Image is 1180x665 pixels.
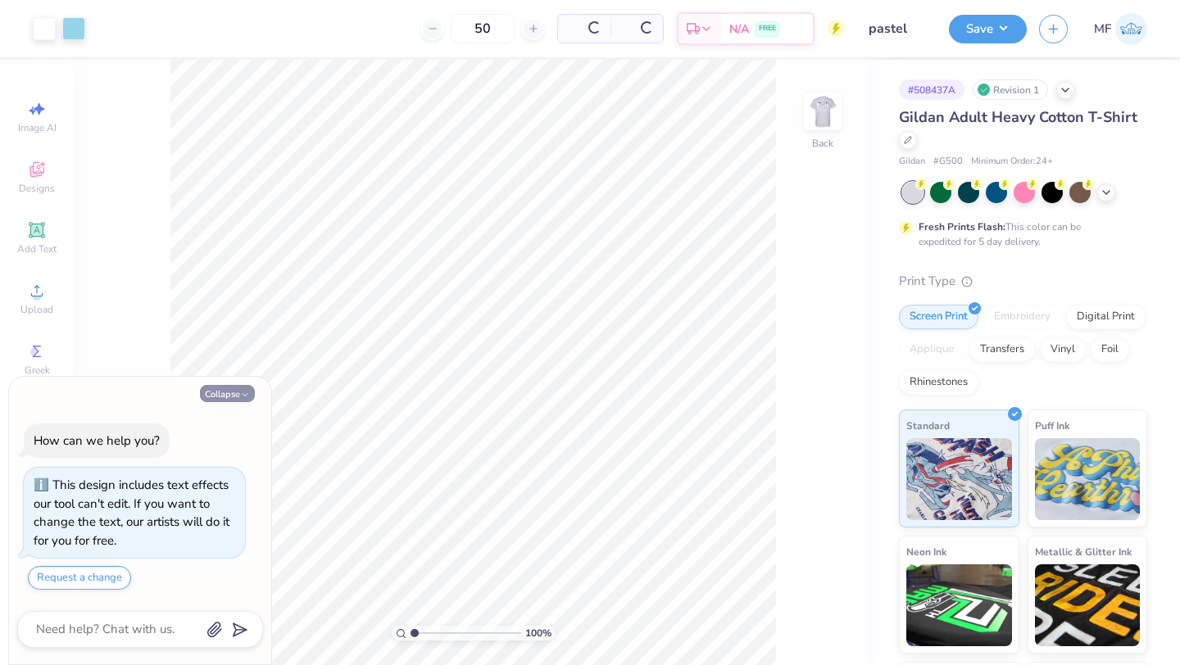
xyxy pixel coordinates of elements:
span: Gildan Adult Heavy Cotton T-Shirt [899,107,1137,127]
div: Screen Print [899,305,978,329]
div: Revision 1 [973,79,1048,100]
span: Standard [906,417,950,434]
input: – – [451,14,515,43]
div: This design includes text effects our tool can't edit. If you want to change the text, our artist... [34,477,229,549]
span: Add Text [17,242,57,256]
span: Designs [19,182,55,195]
span: Upload [20,303,53,316]
img: Standard [906,438,1012,520]
span: 100 % [525,626,551,640]
img: Back [806,95,839,128]
div: This color can be expedited for 5 day delivery. [919,219,1120,249]
span: Puff Ink [1035,417,1069,434]
div: Embroidery [983,305,1061,329]
button: Collapse [200,385,255,402]
button: Request a change [28,566,131,590]
div: Applique [899,337,964,362]
span: FREE [759,23,776,34]
div: Rhinestones [899,370,978,395]
span: Minimum Order: 24 + [971,155,1053,169]
input: Untitled Design [856,12,937,45]
div: Print Type [899,272,1147,291]
div: Foil [1091,337,1129,362]
div: # 508437A [899,79,964,100]
div: Transfers [969,337,1035,362]
button: Save [949,15,1027,43]
span: Gildan [899,155,925,169]
span: Neon Ink [906,543,946,560]
span: Greek [25,364,50,377]
div: Back [812,136,833,151]
strong: Fresh Prints Flash: [919,220,1005,233]
div: Digital Print [1066,305,1146,329]
img: Metallic & Glitter Ink [1035,564,1141,646]
div: How can we help you? [34,432,160,449]
span: # G500 [933,155,963,169]
span: MF [1094,20,1111,38]
img: Puff Ink [1035,438,1141,520]
img: Mia Fredrick [1115,13,1147,45]
div: Vinyl [1040,337,1086,362]
a: MF [1094,13,1147,45]
img: Neon Ink [906,564,1012,646]
span: Metallic & Glitter Ink [1035,543,1132,560]
span: N/A [729,20,749,38]
span: Image AI [18,121,57,134]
